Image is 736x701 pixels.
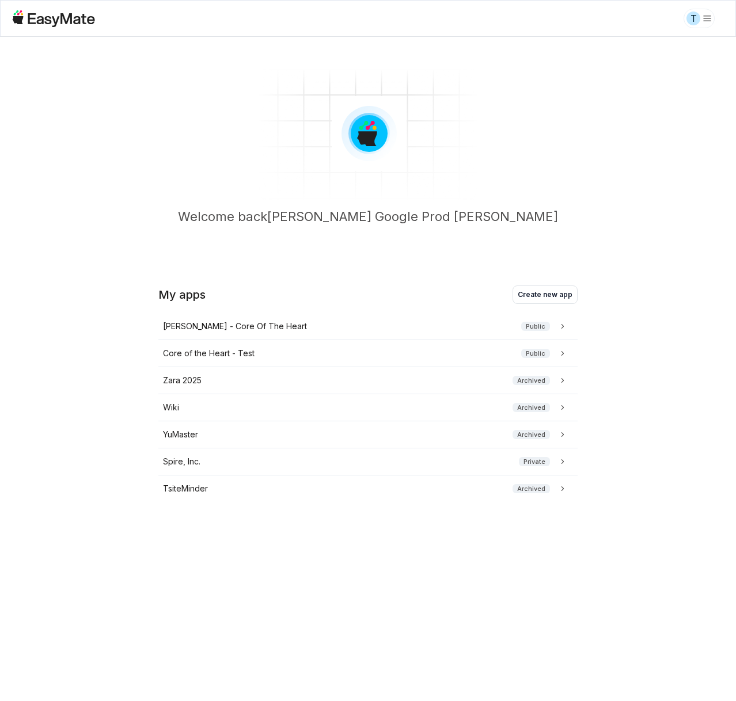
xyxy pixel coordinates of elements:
[158,421,578,448] a: YuMasterArchived
[158,340,578,367] a: Core of the Heart - TestPublic
[686,12,700,25] div: T
[521,322,550,332] span: Public
[163,455,200,468] p: Spire, Inc.
[519,457,550,467] span: Private
[158,394,578,421] a: WikiArchived
[163,347,255,360] p: Core of the Heart - Test
[513,484,550,494] span: Archived
[513,285,578,304] button: Create new app
[163,320,307,333] p: [PERSON_NAME] - Core Of The Heart
[521,349,550,359] span: Public
[163,482,208,495] p: TsiteMinder
[513,430,550,440] span: Archived
[158,287,206,303] h2: My apps
[158,475,578,502] a: TsiteMinderArchived
[178,207,558,244] p: Welcome back [PERSON_NAME] Google Prod [PERSON_NAME]
[163,401,179,414] p: Wiki
[158,448,578,475] a: Spire, Inc.Private
[163,428,198,441] p: YuMaster
[158,313,578,340] a: [PERSON_NAME] - Core Of The HeartPublic
[163,374,202,387] p: Zara 2025
[513,376,550,386] span: Archived
[158,367,578,394] a: Zara 2025Archived
[513,403,550,413] span: Archived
